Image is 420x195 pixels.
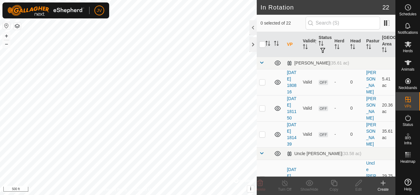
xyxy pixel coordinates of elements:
td: Valid [300,95,316,121]
span: Infra [404,141,411,145]
span: VPs [404,104,411,108]
span: OFF [319,106,328,111]
div: - [335,176,346,182]
div: - [335,79,346,85]
p-sorticon: Activate to sort [319,42,323,47]
th: Pasture [364,32,380,57]
h2: In Rotation [260,4,382,11]
td: 5.41 ac [379,69,395,95]
div: Create [371,187,395,192]
td: 35.61 ac [379,121,395,147]
span: 22 [382,3,389,12]
a: [PERSON_NAME] [366,96,376,120]
span: Delete [255,187,266,192]
div: - [335,131,346,138]
p-sorticon: Activate to sort [303,45,308,50]
span: Schedules [399,12,416,16]
td: 0 [348,95,364,121]
div: Copy [322,187,346,192]
span: OFF [319,132,328,137]
a: [PERSON_NAME] [366,70,376,94]
p-sorticon: Activate to sort [350,45,355,50]
span: i [250,186,251,191]
div: Show/Hide [297,187,322,192]
p-sorticon: Activate to sort [274,42,279,47]
td: 0 [348,121,364,147]
th: Herd [332,32,348,57]
th: VP [284,32,300,57]
a: [PERSON_NAME] [366,122,376,146]
span: OFF [319,80,328,85]
a: Help [396,176,420,193]
span: (33.58 ac) [342,151,361,156]
span: Neckbands [398,86,417,90]
a: [DATE] 180816 [287,70,296,94]
span: Help [404,187,412,191]
td: 0 [348,69,364,95]
a: [DATE] 181439 [287,122,296,146]
span: 0 selected of 22 [260,20,305,26]
td: 20.36 ac [379,95,395,121]
button: – [3,40,10,48]
a: [DATE] 070151 [287,167,296,191]
div: Edit [346,187,371,192]
a: Contact Us [134,187,153,193]
td: Valid [300,121,316,147]
td: Valid [300,69,316,95]
span: JV [97,7,102,14]
span: Notifications [398,31,418,34]
a: [DATE] 181150 [287,96,296,120]
button: Map Layers [14,22,21,30]
input: Search (S) [306,17,380,29]
img: Gallagher Logo [7,5,84,16]
th: Status [316,32,332,57]
span: Animals [401,68,414,71]
button: Reset Map [3,22,10,29]
th: Head [348,32,364,57]
th: Validity [300,32,316,57]
button: + [3,32,10,40]
button: i [247,185,254,192]
div: Uncle [PERSON_NAME] [287,151,361,156]
a: Privacy Policy [104,187,127,193]
p-sorticon: Activate to sort [382,48,387,53]
div: Turn Off [272,187,297,192]
span: Status [402,123,413,127]
p-sorticon: Activate to sort [335,45,339,50]
div: [PERSON_NAME] [287,60,349,66]
span: (35.61 ac) [330,60,349,65]
p-sorticon: Activate to sort [366,45,371,50]
div: - [335,105,346,111]
span: Herds [403,49,413,53]
th: [GEOGRAPHIC_DATA] Area [379,32,395,57]
span: Heatmap [400,160,415,163]
p-sorticon: Activate to sort [265,42,270,47]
